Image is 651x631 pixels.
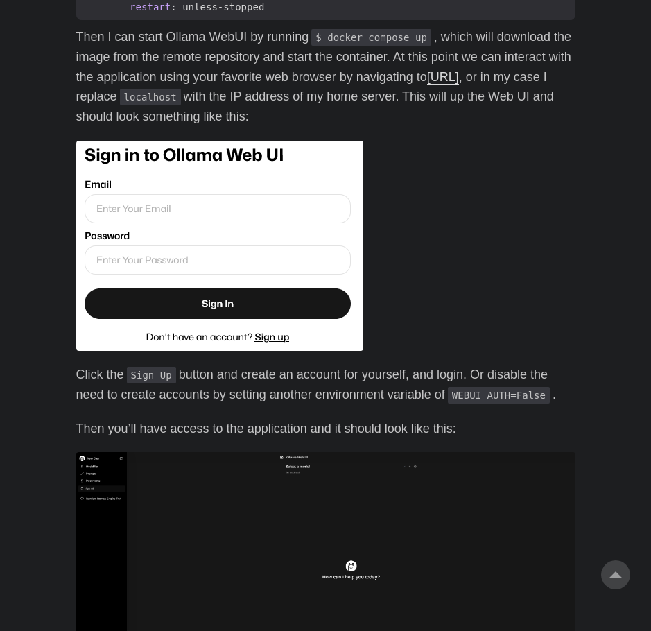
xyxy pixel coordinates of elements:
p: Click the button and create an account for yourself, and login. Or disable the need to create acc... [76,365,575,405]
a: go to top [601,560,630,589]
code: localhost [120,89,181,105]
p: Then you’ll have access to the application and it should look like this: [76,419,575,439]
p: Then I can start Ollama WebUI by running , which will download the image from the remote reposito... [76,27,575,127]
a: [URL] [427,70,459,84]
span: : [171,1,176,12]
span: restart [130,1,171,12]
code: Sign Up [127,367,176,383]
code: WEBUI_AUTH=False [448,387,550,404]
img: png [76,141,363,351]
span: unless-stopped [182,1,264,12]
code: $ docker compose up [311,29,431,46]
